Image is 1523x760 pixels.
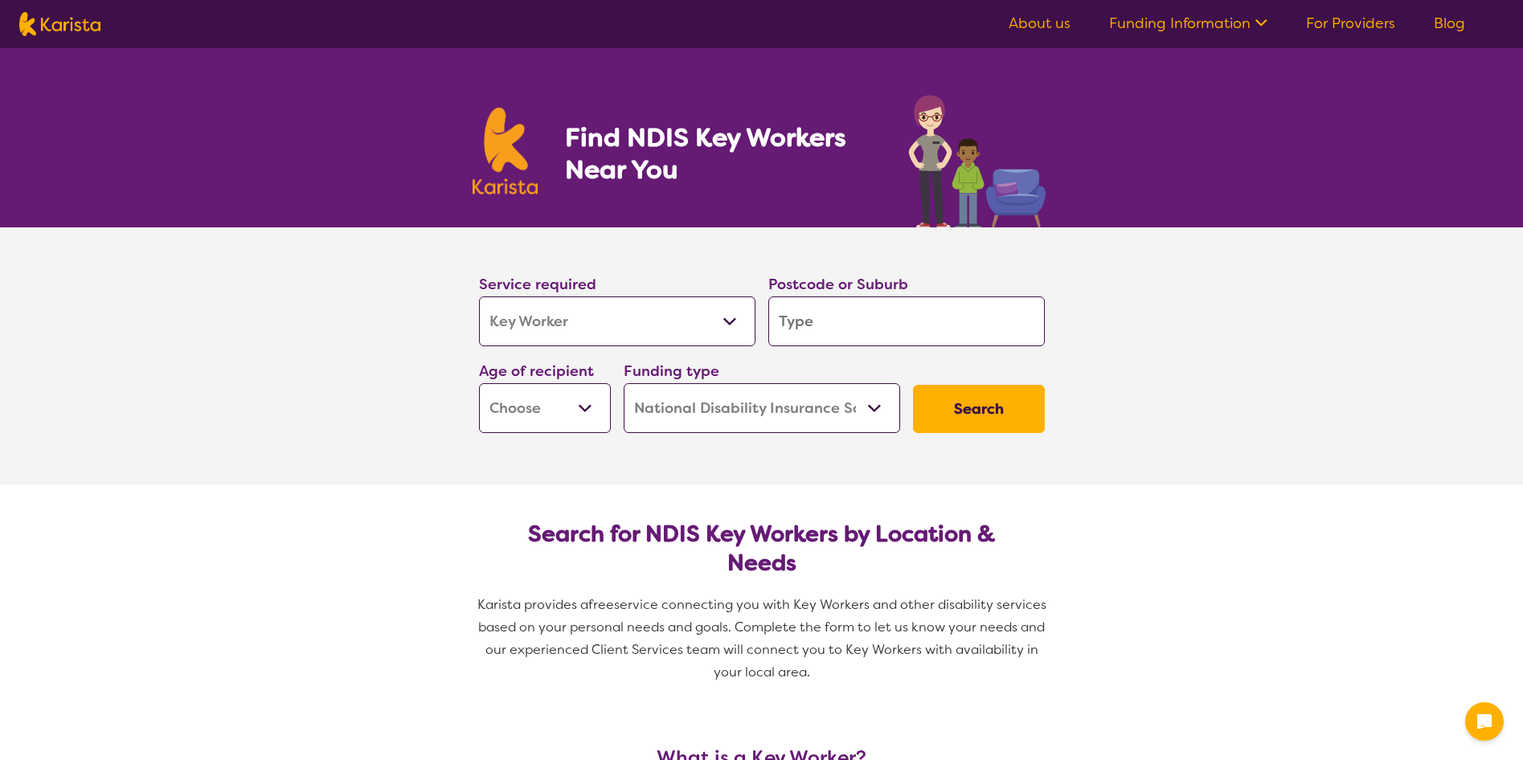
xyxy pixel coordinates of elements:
label: Postcode or Suburb [768,275,908,294]
img: key-worker [904,87,1051,227]
img: Karista logo [473,108,538,194]
span: Karista provides a [477,596,588,613]
a: About us [1009,14,1071,33]
button: Search [913,385,1045,433]
span: service connecting you with Key Workers and other disability services based on your personal need... [478,596,1050,680]
a: Blog [1434,14,1465,33]
label: Funding type [624,362,719,381]
label: Service required [479,275,596,294]
label: Age of recipient [479,362,594,381]
input: Type [768,296,1045,346]
img: Karista logo [19,12,100,36]
a: For Providers [1306,14,1395,33]
span: free [588,596,614,613]
a: Funding Information [1109,14,1267,33]
h1: Find NDIS Key Workers Near You [565,121,876,186]
h2: Search for NDIS Key Workers by Location & Needs [492,520,1032,578]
